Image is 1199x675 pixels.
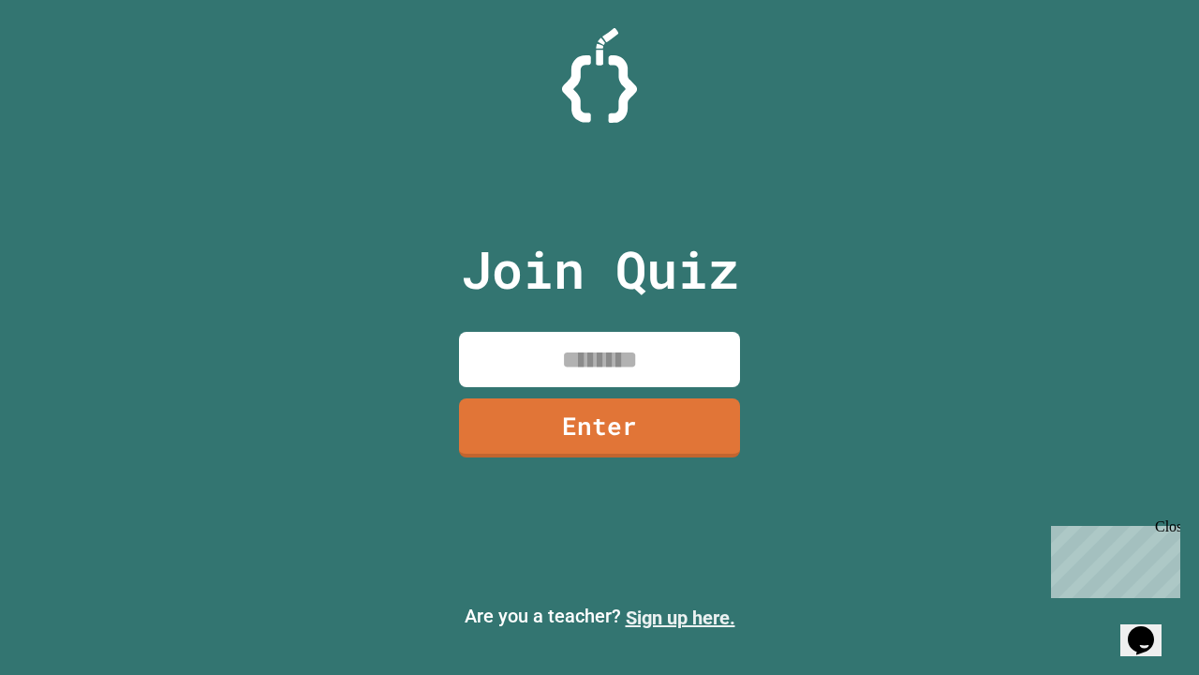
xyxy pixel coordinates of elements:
p: Are you a teacher? [15,602,1184,632]
p: Join Quiz [461,231,739,308]
a: Sign up here. [626,607,735,629]
iframe: chat widget [1120,600,1180,656]
div: Chat with us now!Close [7,7,129,119]
iframe: chat widget [1044,518,1180,598]
img: Logo.svg [562,28,637,123]
a: Enter [459,398,740,457]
